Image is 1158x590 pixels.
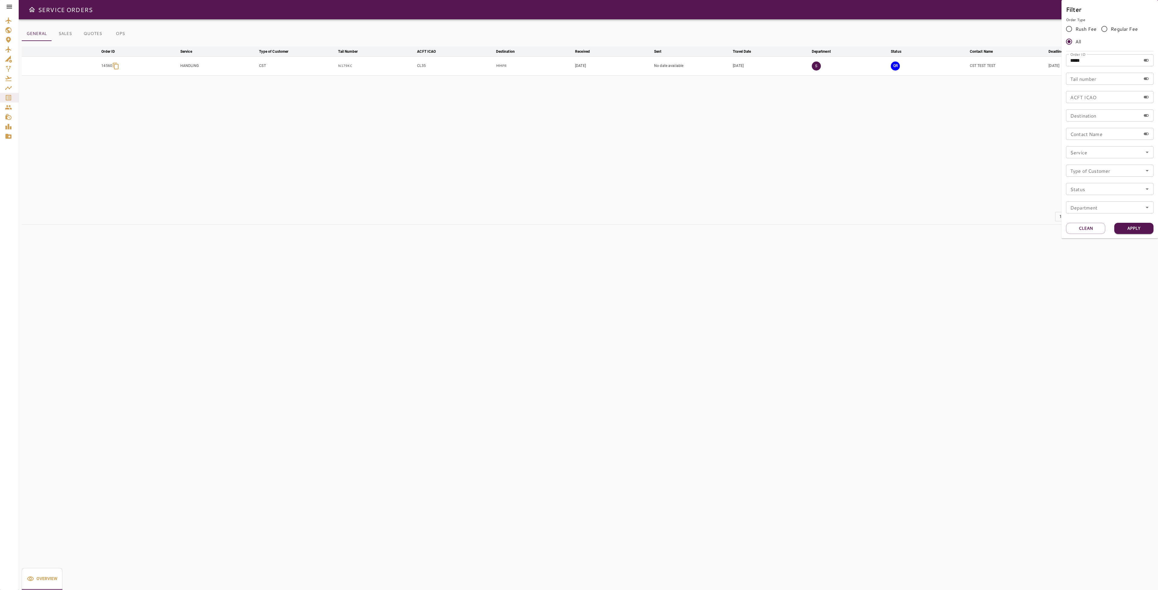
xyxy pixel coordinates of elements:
div: rushFeeOrder [1066,23,1153,48]
button: Clean [1066,223,1105,234]
button: Open [1143,166,1151,175]
p: Order Type [1066,17,1153,23]
button: Apply [1114,223,1153,234]
label: Order ID [1070,52,1085,57]
button: Open [1143,148,1151,156]
h6: Filter [1066,5,1153,14]
span: Rush Fee [1075,25,1096,33]
span: All [1075,38,1081,45]
button: Open [1143,203,1151,212]
span: Regular Fee [1111,25,1138,33]
button: Open [1143,185,1151,193]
